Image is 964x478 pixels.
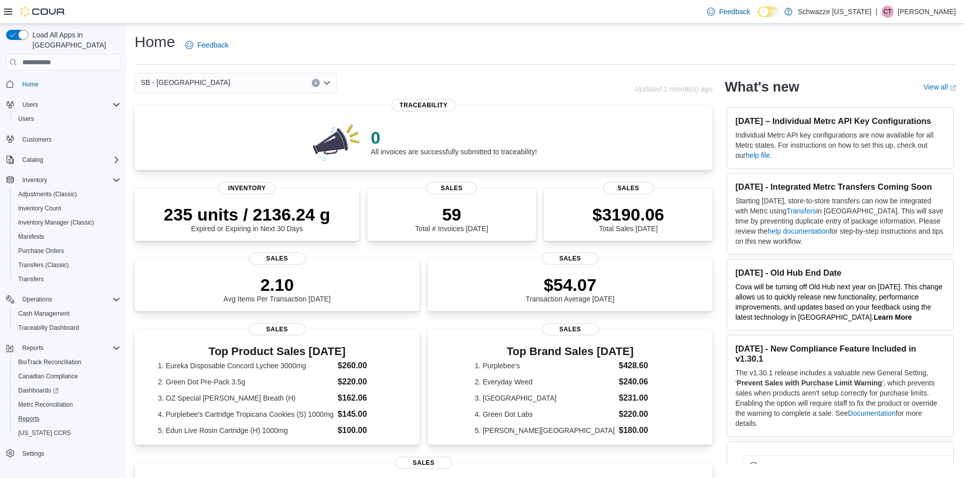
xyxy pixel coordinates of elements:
a: Dashboards [10,383,124,398]
button: Transfers (Classic) [10,258,124,272]
span: Metrc Reconciliation [18,401,73,409]
a: Canadian Compliance [14,370,82,382]
button: Users [10,112,124,126]
span: Cash Management [18,310,69,318]
button: Manifests [10,230,124,244]
span: Cash Management [14,308,120,320]
span: Settings [18,447,120,460]
h3: Top Brand Sales [DATE] [475,345,665,358]
button: Users [18,99,42,111]
svg: External link [950,85,956,91]
p: $54.07 [526,275,615,295]
p: | [875,6,877,18]
button: Home [2,76,124,91]
button: Users [2,98,124,112]
button: [US_STATE] CCRS [10,426,124,440]
span: Inventory Manager (Classic) [14,216,120,229]
strong: Prevent Sales with Purchase Limit Warning [737,379,882,387]
p: [PERSON_NAME] [898,6,956,18]
dd: $240.06 [619,376,665,388]
div: Total Sales [DATE] [593,204,664,233]
span: Metrc Reconciliation [14,399,120,411]
span: Home [18,77,120,90]
span: Manifests [18,233,44,241]
dt: 5. [PERSON_NAME][GEOGRAPHIC_DATA] [475,425,614,436]
a: Learn More [874,313,912,321]
span: Canadian Compliance [18,372,78,380]
a: Adjustments (Classic) [14,188,81,200]
span: Purchase Orders [18,247,64,255]
span: Users [22,101,38,109]
span: Operations [18,293,120,306]
dt: 4. Green Dot Labs [475,409,614,419]
a: Metrc Reconciliation [14,399,77,411]
span: Sales [249,323,306,335]
a: help documentation [768,227,829,235]
div: Transaction Average [DATE] [526,275,615,303]
p: Schwazze [US_STATE] [798,6,871,18]
dd: $220.00 [619,408,665,420]
span: Washington CCRS [14,427,120,439]
button: Catalog [18,154,47,166]
button: Purchase Orders [10,244,124,258]
dt: 3. OZ Special [PERSON_NAME] Breath (H) [158,393,333,403]
span: Feedback [197,40,228,50]
button: Operations [2,292,124,307]
button: Reports [2,341,124,355]
span: Inventory [219,182,275,194]
p: 235 units / 2136.24 g [164,204,330,225]
p: 59 [415,204,488,225]
span: Reports [18,342,120,354]
h2: What's new [725,79,799,95]
button: Clear input [312,79,320,87]
button: BioTrack Reconciliation [10,355,124,369]
dd: $180.00 [619,424,665,437]
img: 0 [310,121,363,162]
dd: $220.00 [338,376,396,388]
div: All invoices are successfully submitted to traceability! [371,127,537,156]
dt: 5. Edun Live Rosin Cartridge (H) 1000mg [158,425,333,436]
button: Canadian Compliance [10,369,124,383]
button: Reports [10,412,124,426]
span: Traceabilty Dashboard [18,324,79,332]
span: Inventory Count [18,204,61,212]
span: Reports [18,415,39,423]
p: $3190.06 [593,204,664,225]
h3: [DATE] – Individual Metrc API Key Configurations [735,116,945,126]
span: Feedback [719,7,750,17]
a: Dashboards [14,384,63,397]
p: 2.10 [224,275,331,295]
a: Inventory Manager (Classic) [14,216,98,229]
span: Load All Apps in [GEOGRAPHIC_DATA] [28,30,120,50]
button: Inventory Count [10,201,124,215]
div: Expired or Expiring in Next 30 Days [164,204,330,233]
dd: $260.00 [338,360,396,372]
span: CT [884,6,892,18]
dt: 1. Purplebee's [475,361,614,371]
button: Inventory [2,173,124,187]
p: Updated 1 minute(s) ago [635,85,712,93]
a: Settings [18,448,48,460]
a: Customers [18,134,56,146]
span: Transfers [18,275,44,283]
span: Sales [395,457,452,469]
span: Users [14,113,120,125]
dd: $100.00 [338,424,396,437]
button: Metrc Reconciliation [10,398,124,412]
dd: $428.60 [619,360,665,372]
span: Reports [22,344,44,352]
a: Users [14,113,38,125]
span: Settings [22,450,44,458]
h3: Top Product Sales [DATE] [158,345,396,358]
a: Traceabilty Dashboard [14,322,83,334]
span: Users [18,99,120,111]
span: Traceability [392,99,456,111]
a: [US_STATE] CCRS [14,427,75,439]
dt: 2. Everyday Weed [475,377,614,387]
span: Inventory [22,176,47,184]
a: Transfers (Classic) [14,259,73,271]
h3: [DATE] - Integrated Metrc Transfers Coming Soon [735,182,945,192]
span: Adjustments (Classic) [14,188,120,200]
a: Feedback [703,2,754,22]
